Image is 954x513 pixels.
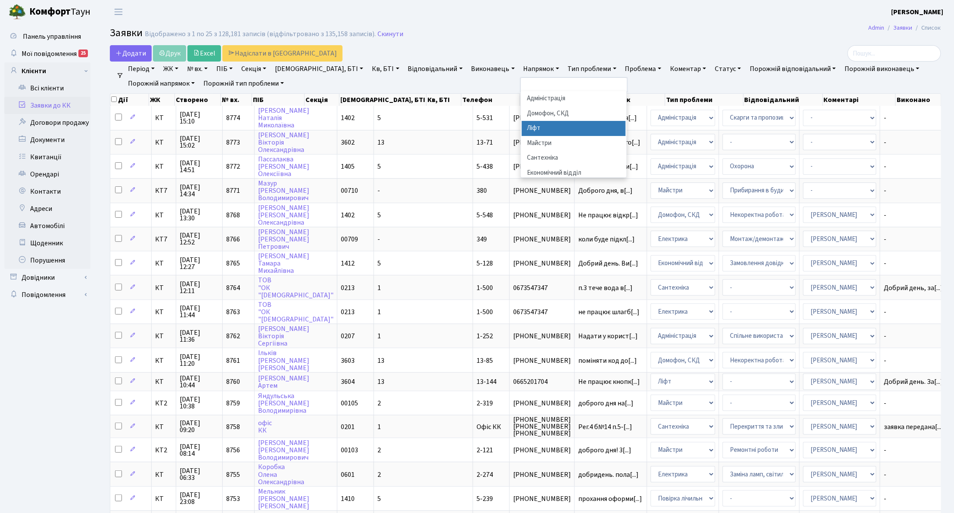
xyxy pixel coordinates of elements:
[578,470,639,479] span: добридень. пола[...]
[180,160,219,173] span: [DATE] 14:51
[187,45,221,62] a: Excel
[841,62,923,76] a: Порожній виконавець
[155,284,172,291] span: КТ
[271,62,367,76] a: [DEMOGRAPHIC_DATA], БТІ
[578,356,637,365] span: поміняти код до[...]
[477,331,493,341] span: 1-252
[258,203,309,227] a: [PERSON_NAME][PERSON_NAME]Олександрівна
[125,62,158,76] a: Період
[184,62,211,76] a: № вх.
[377,113,381,123] span: 5
[258,438,309,462] a: [PERSON_NAME][PERSON_NAME]Володимирович
[258,487,309,511] a: Мельник[PERSON_NAME][PERSON_NAME]
[884,333,944,340] span: -
[564,62,620,76] a: Тип проблеми
[29,5,90,19] span: Таун
[513,378,571,385] span: 0665201704
[341,422,355,432] span: 0201
[155,447,172,454] span: КТ2
[180,256,219,270] span: [DATE] 12:27
[226,235,240,244] span: 8766
[341,162,355,171] span: 1405
[341,186,358,195] span: 00710
[258,155,309,179] a: Пассалаква[PERSON_NAME]Олексіївна
[226,186,240,195] span: 8771
[125,76,198,91] a: Порожній напрямок
[894,23,913,32] a: Заявки
[180,305,219,318] span: [DATE] 11:44
[4,235,90,252] a: Щоденник
[477,377,496,386] span: 13-144
[341,377,355,386] span: 3604
[155,400,172,407] span: КТ2
[665,94,744,106] th: Тип проблеми
[226,210,240,220] span: 8768
[667,62,710,76] a: Коментар
[155,423,172,430] span: КТ
[341,138,355,147] span: 3602
[175,94,221,106] th: Створено
[896,94,941,106] th: Виконано
[180,375,219,389] span: [DATE] 10:44
[513,212,571,219] span: [PHONE_NUMBER]
[226,422,240,432] span: 8758
[746,62,839,76] a: Порожній відповідальний
[4,183,90,200] a: Контакти
[180,111,219,125] span: [DATE] 15:10
[341,113,355,123] span: 1402
[258,374,309,390] a: [PERSON_NAME]Артем
[477,259,493,268] span: 5-128
[180,208,219,222] span: [DATE] 13:30
[258,179,309,203] a: Мазур[PERSON_NAME]Володимирович
[377,356,384,365] span: 13
[513,187,571,194] span: [PHONE_NUMBER]
[477,307,493,317] span: 1-500
[377,162,381,171] span: 5
[180,491,219,505] span: [DATE] 23:08
[884,163,944,170] span: -
[23,32,81,41] span: Панель управління
[377,494,381,504] span: 5
[513,447,571,454] span: [PHONE_NUMBER]
[377,283,381,293] span: 1
[110,45,152,62] a: Додати
[155,309,172,315] span: КТ
[4,131,90,148] a: Документи
[258,349,309,373] a: Ільків[PERSON_NAME][PERSON_NAME]
[377,445,381,455] span: 2
[341,283,355,293] span: 0213
[155,495,172,502] span: КТ
[884,260,944,267] span: -
[377,235,380,244] span: -
[513,163,571,170] span: [PHONE_NUMBER]
[4,97,90,114] a: Заявки до КК
[180,443,219,457] span: [DATE] 08:14
[377,210,381,220] span: 5
[226,259,240,268] span: 8765
[145,30,376,38] div: Відображено з 1 по 25 з 128,181 записів (відфільтровано з 135,158 записів).
[180,184,219,198] span: [DATE] 14:34
[226,377,240,386] span: 8760
[155,236,172,243] span: КТ7
[377,399,381,408] span: 2
[258,130,309,155] a: [PERSON_NAME]ВікторіяОлександрівна
[405,62,466,76] a: Відповідальний
[461,94,520,106] th: Телефон
[341,356,355,365] span: 3603
[4,28,90,45] a: Панель управління
[258,463,304,487] a: КоробкаОленаОлександрівна
[180,396,219,410] span: [DATE] 10:38
[578,422,632,432] span: Рег.4 б№14 п.5-[...]
[368,62,402,76] a: Кв, БТІ
[180,420,219,433] span: [DATE] 09:20
[622,62,665,76] a: Проблема
[180,281,219,294] span: [DATE] 12:11
[226,399,240,408] span: 8759
[341,210,355,220] span: 1402
[377,307,381,317] span: 1
[892,7,944,17] a: [PERSON_NAME]
[226,283,240,293] span: 8764
[522,121,626,136] li: Ліфт
[913,23,941,33] li: Список
[226,494,240,504] span: 8753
